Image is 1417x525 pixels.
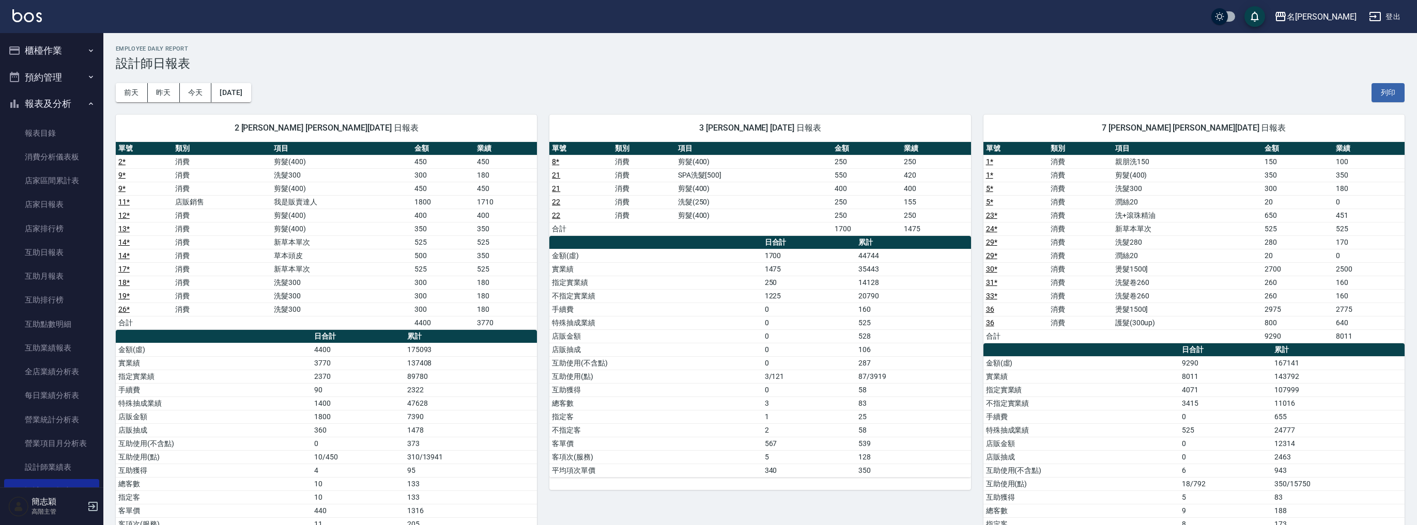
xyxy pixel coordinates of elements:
[173,209,271,222] td: 消費
[1113,168,1262,182] td: 剪髮(400)
[173,303,271,316] td: 消費
[173,222,271,235] td: 消費
[271,182,412,195] td: 剪髮(400)
[996,123,1392,133] span: 7 [PERSON_NAME] [PERSON_NAME][DATE] 日報表
[271,303,412,316] td: 洗髮300
[4,217,99,241] a: 店家排行榜
[4,432,99,455] a: 營業項目月分析表
[549,276,762,289] td: 指定實業績
[856,236,971,249] th: 累計
[271,262,412,276] td: 新草本單次
[549,329,762,343] td: 店販金額
[1333,168,1405,182] td: 350
[116,83,148,102] button: 前天
[1048,155,1113,168] td: 消費
[474,303,537,316] td: 180
[762,329,856,343] td: 0
[474,182,537,195] td: 450
[856,370,971,383] td: 87/3919
[4,264,99,288] a: 互助月報表
[412,142,474,155] th: 金額
[1333,249,1405,262] td: 0
[549,383,762,396] td: 互助獲得
[173,235,271,249] td: 消費
[32,507,84,516] p: 高階主管
[549,370,762,383] td: 互助使用(點)
[1113,303,1262,316] td: 燙髮1500]
[549,437,762,450] td: 客單價
[173,262,271,276] td: 消費
[762,437,856,450] td: 567
[549,410,762,423] td: 指定客
[549,222,612,235] td: 合計
[412,289,474,303] td: 300
[901,222,971,235] td: 1475
[4,408,99,432] a: 營業統計分析表
[271,249,412,262] td: 草本頭皮
[1179,437,1272,450] td: 0
[832,182,901,195] td: 400
[271,142,412,155] th: 項目
[312,330,405,343] th: 日合計
[116,56,1405,71] h3: 設計師日報表
[856,423,971,437] td: 58
[4,455,99,479] a: 設計師業績表
[173,276,271,289] td: 消費
[552,171,560,179] a: 21
[856,410,971,423] td: 25
[1262,168,1333,182] td: 350
[271,222,412,235] td: 剪髮(400)
[1179,396,1272,410] td: 3415
[412,155,474,168] td: 450
[762,262,856,276] td: 1475
[1244,6,1265,27] button: save
[983,437,1179,450] td: 店販金額
[1333,329,1405,343] td: 8011
[832,222,901,235] td: 1700
[173,142,271,155] th: 類別
[1113,249,1262,262] td: 潤絲20
[412,235,474,249] td: 525
[762,450,856,464] td: 5
[173,249,271,262] td: 消費
[1262,195,1333,209] td: 20
[271,276,412,289] td: 洗髮300
[1262,209,1333,222] td: 650
[901,209,971,222] td: 250
[1372,83,1405,102] button: 列印
[1262,155,1333,168] td: 150
[1262,235,1333,249] td: 280
[1048,303,1113,316] td: 消費
[474,209,537,222] td: 400
[4,121,99,145] a: 報表目錄
[549,303,762,316] td: 手續費
[474,276,537,289] td: 180
[173,182,271,195] td: 消費
[116,423,312,437] td: 店販抽成
[1333,276,1405,289] td: 160
[612,142,675,155] th: 類別
[762,396,856,410] td: 3
[4,384,99,407] a: 每日業績分析表
[1262,142,1333,155] th: 金額
[762,316,856,329] td: 0
[1272,383,1405,396] td: 107999
[1048,262,1113,276] td: 消費
[549,289,762,303] td: 不指定實業績
[1262,316,1333,329] td: 800
[549,142,971,236] table: a dense table
[1179,370,1272,383] td: 8011
[405,370,537,383] td: 89780
[173,168,271,182] td: 消費
[1048,289,1113,303] td: 消費
[612,209,675,222] td: 消費
[983,142,1048,155] th: 單號
[116,383,312,396] td: 手續費
[1048,209,1113,222] td: 消費
[1113,262,1262,276] td: 燙髮1500]
[856,343,971,356] td: 106
[1048,182,1113,195] td: 消費
[116,437,312,450] td: 互助使用(不含點)
[271,155,412,168] td: 剪髮(400)
[675,168,832,182] td: SPA洗髮[500]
